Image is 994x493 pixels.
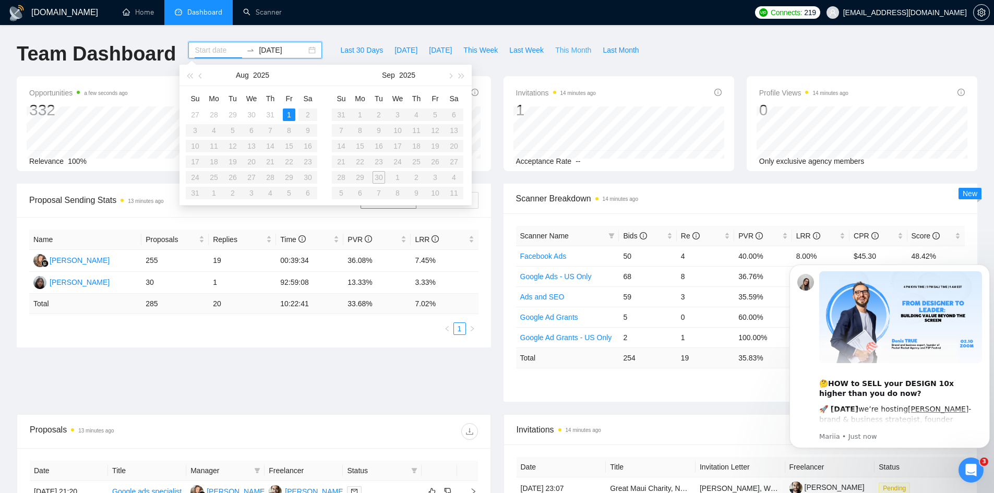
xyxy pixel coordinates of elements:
[276,250,343,272] td: 00:39:34
[30,423,254,440] div: Proposals
[677,327,734,347] td: 1
[280,90,298,107] th: Fr
[871,232,879,239] span: info-circle
[734,347,792,368] td: 35.83 %
[796,232,820,240] span: LRR
[332,90,351,107] th: Su
[963,189,977,198] span: New
[369,90,388,107] th: Tu
[516,347,619,368] td: Total
[504,42,549,58] button: Last Week
[619,286,676,307] td: 59
[957,89,965,96] span: info-circle
[254,467,260,474] span: filter
[959,458,984,483] iframe: Intercom live chat
[603,44,639,56] span: Last Month
[382,65,395,86] button: Sep
[415,235,439,244] span: LRR
[517,423,965,436] span: Invitations
[640,232,647,239] span: info-circle
[509,44,544,56] span: Last Week
[29,157,64,165] span: Relevance
[190,465,250,476] span: Manager
[264,109,277,121] div: 31
[734,246,792,266] td: 40.00%
[394,44,417,56] span: [DATE]
[597,42,644,58] button: Last Month
[932,232,940,239] span: info-circle
[759,157,865,165] span: Only exclusive agency members
[453,322,466,335] li: 1
[829,9,836,16] span: user
[29,230,141,250] th: Name
[520,232,569,240] span: Scanner Name
[223,90,242,107] th: Tu
[187,8,222,17] span: Dashboard
[141,230,209,250] th: Proposals
[738,232,763,240] span: PVR
[516,157,572,165] span: Acceptance Rate
[549,42,597,58] button: This Month
[411,294,478,314] td: 7.02 %
[555,44,591,56] span: This Month
[243,8,282,17] a: searchScanner
[208,109,220,121] div: 28
[681,232,700,240] span: Re
[29,194,361,207] span: Proposal Sending Stats
[619,307,676,327] td: 5
[41,260,49,267] img: gigradar-bm.png
[347,465,406,476] span: Status
[560,90,596,96] time: 14 minutes ago
[33,276,46,289] img: SM
[756,232,763,239] span: info-circle
[792,246,849,266] td: 8.00%
[213,234,264,245] span: Replies
[242,107,261,123] td: 2025-07-30
[606,457,696,477] th: Title
[236,65,249,86] button: Aug
[804,7,816,18] span: 219
[516,192,965,205] span: Scanner Breakdown
[576,157,580,165] span: --
[33,256,110,264] a: NK[PERSON_NAME]
[606,228,617,244] span: filter
[17,42,176,66] h1: Team Dashboard
[759,100,848,120] div: 0
[365,235,372,243] span: info-circle
[50,255,110,266] div: [PERSON_NAME]
[432,235,439,243] span: info-circle
[973,4,990,21] button: setting
[259,44,306,56] input: End date
[186,107,205,123] td: 2025-07-27
[246,46,255,54] span: swap-right
[441,322,453,335] button: left
[974,8,989,17] span: setting
[789,483,865,491] a: [PERSON_NAME]
[854,232,878,240] span: CPR
[813,232,820,239] span: info-circle
[334,42,389,58] button: Last 30 Days
[146,234,197,245] span: Proposals
[298,235,306,243] span: info-circle
[423,42,458,58] button: [DATE]
[912,232,940,240] span: Score
[209,294,276,314] td: 20
[175,8,182,16] span: dashboard
[692,232,700,239] span: info-circle
[195,44,242,56] input: Start date
[340,44,383,56] span: Last 30 Days
[734,327,792,347] td: 100.00%
[246,46,255,54] span: to
[189,109,201,121] div: 27
[812,90,848,96] time: 14 minutes ago
[33,278,110,286] a: SM[PERSON_NAME]
[50,276,110,288] div: [PERSON_NAME]
[875,457,964,477] th: Status
[734,266,792,286] td: 36.76%
[677,266,734,286] td: 8
[245,109,258,121] div: 30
